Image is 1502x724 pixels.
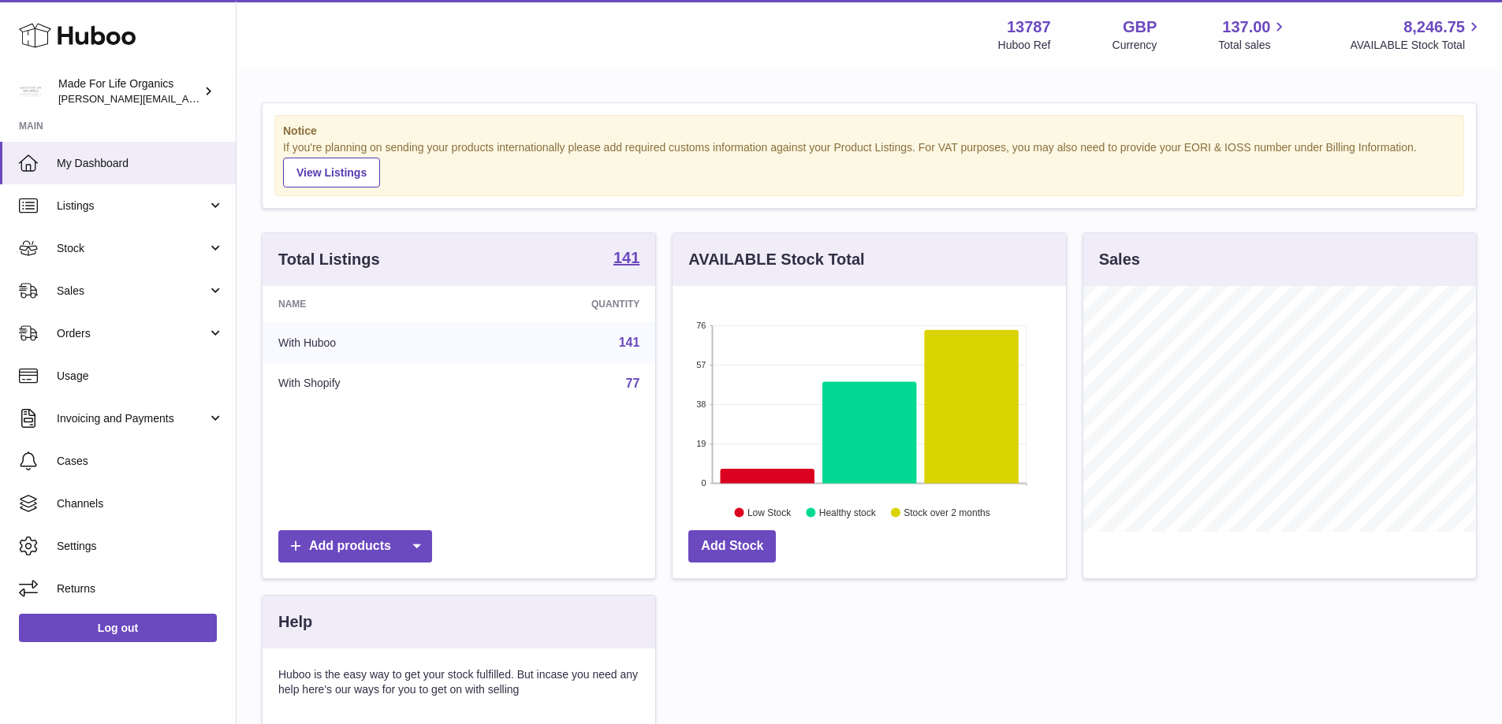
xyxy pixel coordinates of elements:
[57,284,207,299] span: Sales
[475,286,656,322] th: Quantity
[278,530,432,562] a: Add products
[1113,38,1157,53] div: Currency
[57,199,207,213] span: Listings
[58,76,200,106] div: Made For Life Organics
[1350,17,1483,53] a: 8,246.75 AVAILABLE Stock Total
[57,454,224,469] span: Cases
[57,369,224,384] span: Usage
[263,363,475,404] td: With Shopify
[57,496,224,511] span: Channels
[57,539,224,554] span: Settings
[702,478,706,488] text: 0
[819,507,877,518] text: Healthy stock
[697,360,706,369] text: 57
[278,249,380,270] h3: Total Listings
[626,377,640,390] a: 77
[283,124,1455,139] strong: Notice
[998,38,1051,53] div: Huboo Ref
[1403,17,1465,38] span: 8,246.75
[697,321,706,330] text: 76
[19,80,43,103] img: geoff.winwood@madeforlifeorganics.com
[904,507,990,518] text: Stock over 2 months
[1123,17,1157,38] strong: GBP
[58,92,401,105] span: [PERSON_NAME][EMAIL_ADDRESS][PERSON_NAME][DOMAIN_NAME]
[1007,17,1051,38] strong: 13787
[1099,249,1140,270] h3: Sales
[1218,38,1288,53] span: Total sales
[57,326,207,341] span: Orders
[57,156,224,171] span: My Dashboard
[278,667,639,697] p: Huboo is the easy way to get your stock fulfilled. But incase you need any help here's our ways f...
[697,439,706,448] text: 19
[57,241,207,256] span: Stock
[688,530,776,562] a: Add Stock
[613,250,639,265] strong: 141
[263,286,475,322] th: Name
[1350,38,1483,53] span: AVAILABLE Stock Total
[263,322,475,363] td: With Huboo
[619,336,640,349] a: 141
[1218,17,1288,53] a: 137.00 Total sales
[697,399,706,409] text: 38
[283,140,1455,187] div: If you're planning on sending your products internationally please add required customs informati...
[283,158,380,187] a: View Listings
[57,581,224,596] span: Returns
[747,507,792,518] text: Low Stock
[1222,17,1270,38] span: 137.00
[19,614,217,642] a: Log out
[278,611,312,633] h3: Help
[688,249,864,270] h3: AVAILABLE Stock Total
[613,250,639,269] a: 141
[57,411,207,426] span: Invoicing and Payments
